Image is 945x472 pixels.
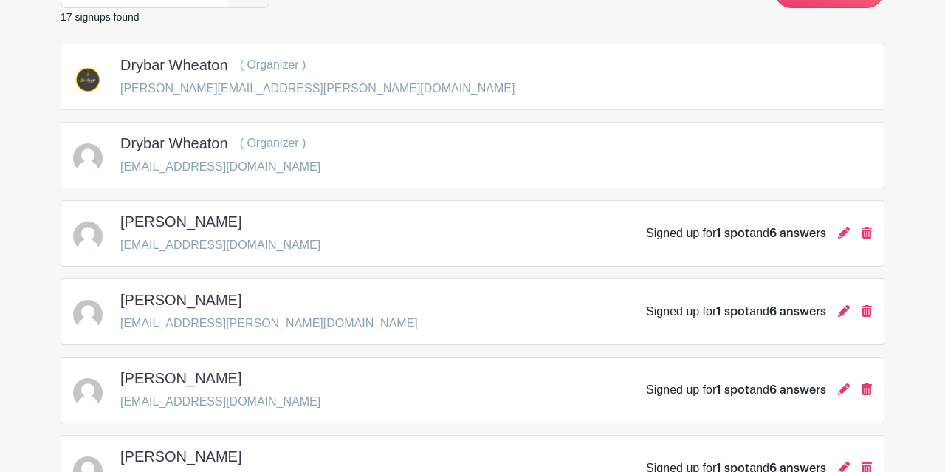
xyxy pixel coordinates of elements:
[120,134,228,152] h5: Drybar Wheaton
[120,56,228,74] h5: Drybar Wheaton
[240,137,306,149] span: ( Organizer )
[120,158,320,176] p: [EMAIL_ADDRESS][DOMAIN_NAME]
[769,384,826,396] span: 6 answers
[73,143,103,173] img: default-ce2991bfa6775e67f084385cd625a349d9dcbb7a52a09fb2fda1e96e2d18dcdb.png
[120,393,320,411] p: [EMAIL_ADDRESS][DOMAIN_NAME]
[73,378,103,408] img: default-ce2991bfa6775e67f084385cd625a349d9dcbb7a52a09fb2fda1e96e2d18dcdb.png
[120,213,241,230] h5: [PERSON_NAME]
[120,80,515,98] p: [PERSON_NAME][EMAIL_ADDRESS][PERSON_NAME][DOMAIN_NAME]
[73,222,103,251] img: default-ce2991bfa6775e67f084385cd625a349d9dcbb7a52a09fb2fda1e96e2d18dcdb.png
[120,315,418,332] p: [EMAIL_ADDRESS][PERSON_NAME][DOMAIN_NAME]
[240,58,306,71] span: ( Organizer )
[646,303,826,321] div: Signed up for and
[120,291,241,309] h5: [PERSON_NAME]
[716,228,749,239] span: 1 spot
[73,65,103,95] img: DB%20WHEATON_IG%20Profile.jpg
[120,369,241,387] h5: [PERSON_NAME]
[646,225,826,242] div: Signed up for and
[646,381,826,399] div: Signed up for and
[769,306,826,318] span: 6 answers
[769,228,826,239] span: 6 answers
[73,300,103,329] img: default-ce2991bfa6775e67f084385cd625a349d9dcbb7a52a09fb2fda1e96e2d18dcdb.png
[61,11,140,23] small: 17 signups found
[716,384,749,396] span: 1 spot
[120,448,241,465] h5: [PERSON_NAME]
[716,306,749,318] span: 1 spot
[120,236,320,254] p: [EMAIL_ADDRESS][DOMAIN_NAME]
